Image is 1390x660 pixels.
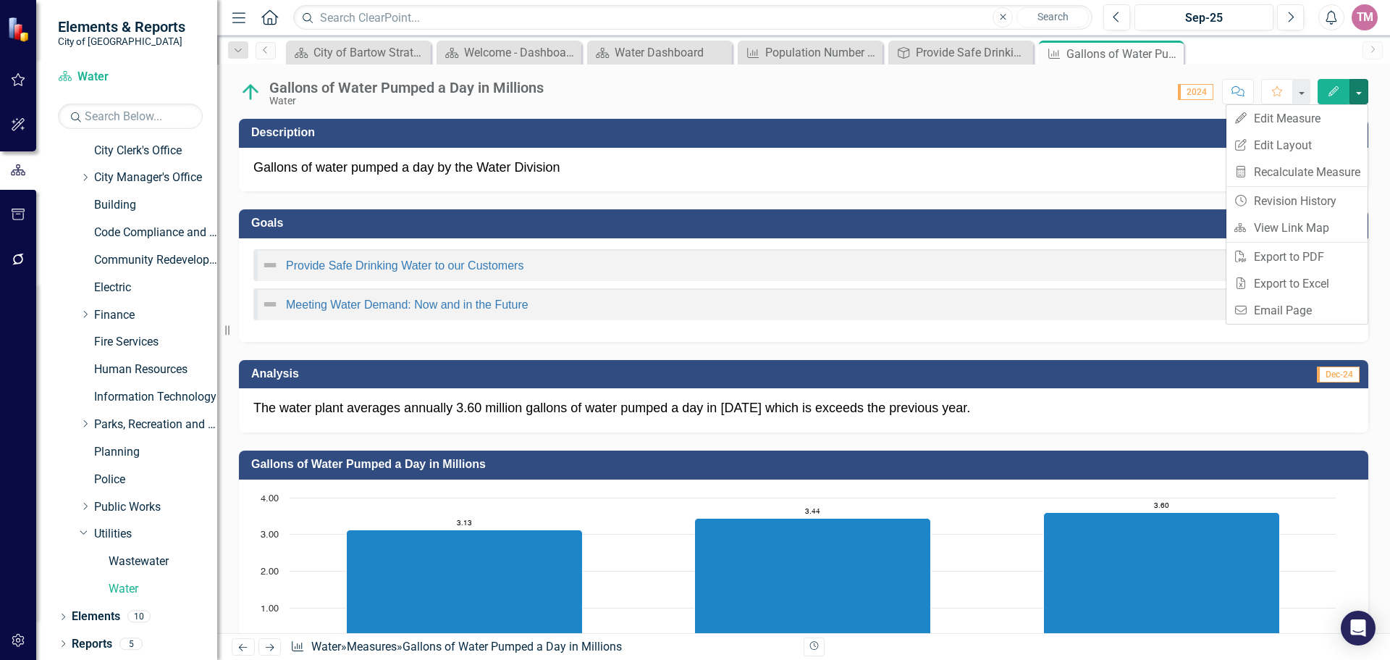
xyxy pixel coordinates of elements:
[94,225,217,241] a: Code Compliance and Neighborhood Services
[58,18,185,35] span: Elements & Reports
[591,43,728,62] a: Water Dashboard
[261,604,279,614] text: 1.00
[1066,45,1180,63] div: Gallons of Water Pumped a Day in Millions
[251,126,1361,139] h3: Description
[1134,4,1273,30] button: Sep-25
[251,458,1361,471] h3: Gallons of Water Pumped a Day in Millions
[94,499,217,516] a: Public Works
[457,519,472,527] text: 3.13
[1178,84,1213,100] span: 2024
[94,526,217,543] a: Utilities
[1226,188,1368,214] a: Revision History
[94,362,217,378] a: Human Resources
[1037,11,1069,22] span: Search
[94,170,217,186] a: City Manager's Office
[1140,9,1268,27] div: Sep-25
[1044,512,1280,645] path: 2024, 3.602. Actual.
[94,143,217,159] a: City Clerk's Office
[741,43,879,62] a: Population Number for City Meter Connections
[72,609,120,625] a: Elements
[269,96,544,106] div: Water
[94,197,217,214] a: Building
[1226,270,1368,297] a: Export to Excel
[119,638,143,650] div: 5
[7,17,33,42] img: ClearPoint Strategy
[1317,367,1360,383] span: Dec-24
[464,43,578,62] div: Welcome - Dashboard
[1226,105,1368,132] a: Edit Measure
[765,43,879,62] div: Population Number for City Meter Connections
[239,80,262,104] img: On Target
[1341,611,1376,646] div: Open Intercom Messenger
[440,43,578,62] a: Welcome - Dashboard
[261,530,279,540] text: 3.00
[1154,502,1169,509] text: 3.60
[94,389,217,406] a: Information Technology
[1226,297,1368,324] a: Email Page
[403,640,622,653] div: Gallons of Water Pumped a Day in Millions
[94,252,217,269] a: Community Redevelopment Agency
[286,298,528,311] a: Meeting Water Demand: Now and in the Future
[290,43,427,62] a: City of Bartow Strategy and Performance Dashboard
[58,104,203,129] input: Search Below...
[253,399,1354,418] p: The water plant averages annually 3.60 million gallons of water pumped a day in [DATE] which is e...
[916,43,1029,62] div: Provide Safe Drinking Water to our Customers
[293,5,1092,30] input: Search ClearPoint...
[72,636,112,653] a: Reports
[251,367,827,380] h3: Analysis
[109,581,217,598] a: Water
[94,307,217,324] a: Finance
[94,417,217,433] a: Parks, Recreation and Cultural Arts
[313,43,427,62] div: City of Bartow Strategy and Performance Dashboard
[615,43,728,62] div: Water Dashboard
[805,508,820,515] text: 3.44
[347,640,397,653] a: Measures
[1226,159,1368,185] a: Recalculate Measure
[1226,132,1368,159] a: Edit Layout
[58,35,185,47] small: City of [GEOGRAPHIC_DATA]
[1226,214,1368,241] a: View Link Map
[1352,4,1378,30] button: TM
[892,43,1029,62] a: Provide Safe Drinking Water to our Customers
[109,554,217,570] a: Wastewater
[311,640,341,653] a: Water
[94,444,217,461] a: Planning
[261,567,279,577] text: 2.00
[347,530,583,645] path: 2022, 3.126. Actual.
[94,280,217,296] a: Electric
[94,472,217,488] a: Police
[290,639,793,656] div: » »
[58,69,203,85] a: Water
[251,217,1361,230] h3: Goals
[1016,7,1089,28] button: Search
[127,611,151,623] div: 10
[261,256,279,274] img: Not Defined
[269,80,544,96] div: Gallons of Water Pumped a Day in Millions
[1226,243,1368,270] a: Export to PDF
[286,259,523,272] a: Provide Safe Drinking Water to our Customers
[261,494,279,504] text: 4.00
[253,160,560,175] span: Gallons of water pumped a day by the Water Division
[94,334,217,351] a: Fire Services
[261,296,279,313] img: Not Defined
[695,518,931,645] path: 2023, 3.444. Actual.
